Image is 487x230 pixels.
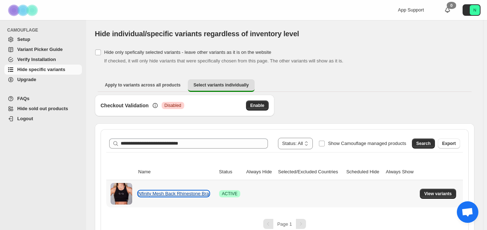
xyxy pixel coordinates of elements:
a: Nfinity Mesh Back Rhinestone Bra [138,191,209,196]
span: Export [442,141,456,146]
a: Setup [4,34,82,44]
text: N [473,8,476,12]
th: Name [136,164,217,180]
th: Scheduled Hide [344,164,384,180]
span: Select variants individually [194,82,249,88]
span: Hide individual/specific variants regardless of inventory level [95,30,299,38]
span: Variant Picker Guide [17,47,62,52]
span: Upgrade [17,77,36,82]
span: Hide sold out products [17,106,68,111]
img: Camouflage [6,0,42,20]
span: Hide specific variants [17,67,65,72]
h3: Checkout Validation [101,102,149,109]
span: Verify Installation [17,57,56,62]
span: If checked, it will only hide variants that were specifically chosen from this page. The other va... [104,58,343,64]
span: Search [416,141,431,146]
a: Upgrade [4,75,82,85]
div: Open chat [457,201,478,223]
a: Variant Picker Guide [4,44,82,55]
span: Enable [250,103,264,108]
button: Export [438,139,460,149]
th: Selected/Excluded Countries [276,164,344,180]
button: Avatar with initials N [463,4,481,16]
a: Logout [4,114,82,124]
button: Enable [246,100,269,111]
th: Always Hide [244,164,276,180]
span: Apply to variants across all products [105,82,181,88]
div: 0 [447,2,456,9]
span: Show Camouflage managed products [328,141,406,146]
a: Hide specific variants [4,65,82,75]
th: Always Show [384,164,418,180]
span: Setup [17,37,30,42]
span: View variants [424,191,452,197]
span: Avatar with initials N [470,5,480,15]
a: 0 [444,6,451,14]
button: Select variants individually [188,79,255,92]
button: View variants [420,189,456,199]
span: Logout [17,116,33,121]
span: Disabled [164,103,181,108]
img: Nfinity Mesh Back Rhinestone Bra [111,183,132,205]
a: Verify Installation [4,55,82,65]
a: Hide sold out products [4,104,82,114]
a: FAQs [4,94,82,104]
span: FAQs [17,96,29,101]
span: Page 1 [277,221,292,227]
span: CAMOUFLAGE [7,27,83,33]
span: App Support [398,7,424,13]
span: Hide only spefically selected variants - leave other variants as it is on the website [104,50,271,55]
th: Status [217,164,244,180]
button: Apply to variants across all products [99,79,186,91]
button: Search [412,139,435,149]
nav: Pagination [106,219,463,229]
span: ACTIVE [222,191,237,197]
